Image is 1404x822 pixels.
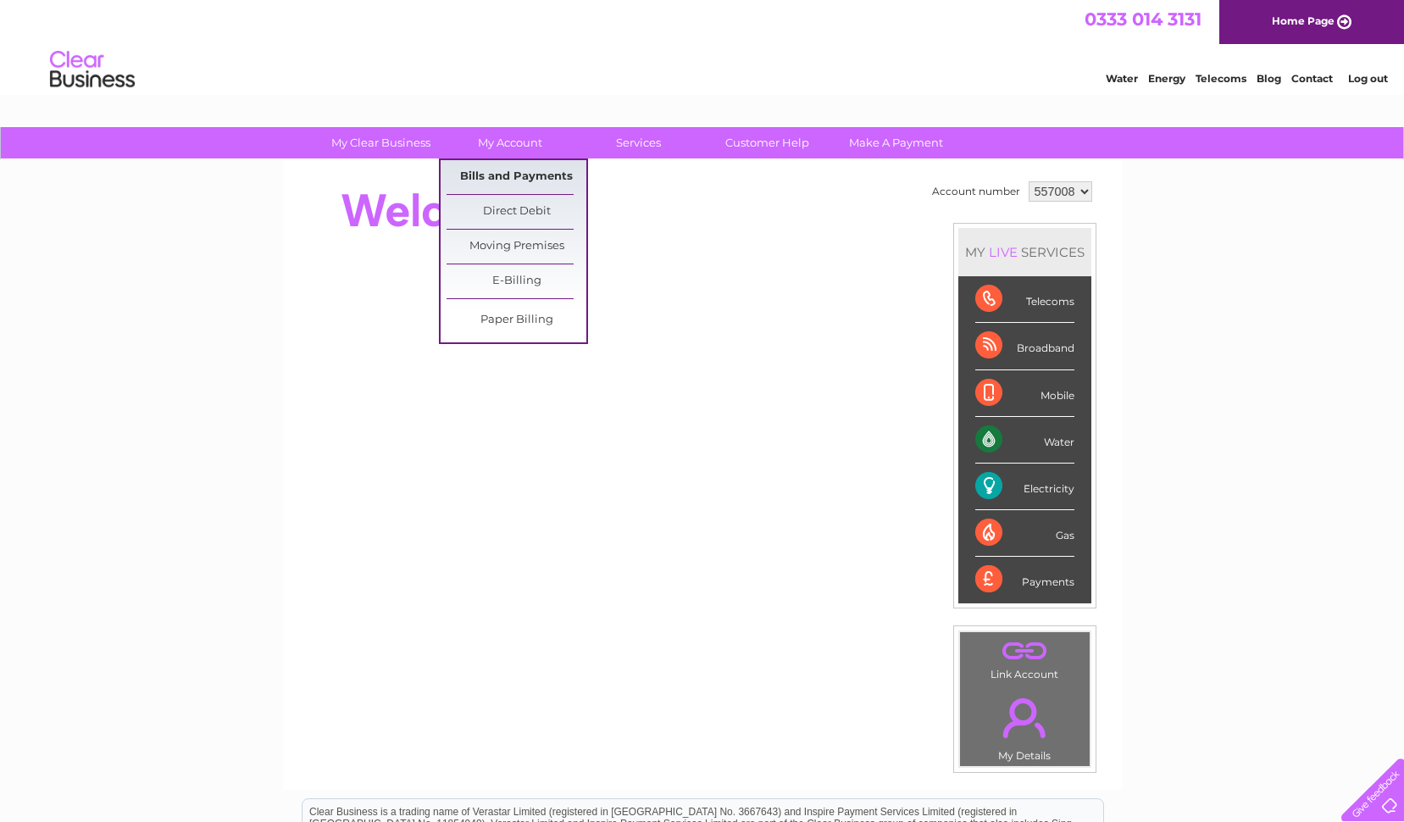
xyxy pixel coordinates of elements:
a: Energy [1148,72,1185,85]
div: Mobile [975,370,1074,417]
div: Gas [975,510,1074,557]
a: . [964,636,1085,666]
a: My Clear Business [311,127,451,158]
div: Electricity [975,464,1074,510]
a: Blog [1257,72,1281,85]
a: Log out [1348,72,1388,85]
img: logo.png [49,44,136,96]
td: Account number [928,177,1024,206]
a: Customer Help [697,127,837,158]
a: Make A Payment [826,127,966,158]
div: Payments [975,557,1074,603]
td: Link Account [959,631,1090,685]
a: Paper Billing [447,303,586,337]
div: Broadband [975,323,1074,369]
td: My Details [959,684,1090,767]
a: Direct Debit [447,195,586,229]
a: Services [569,127,708,158]
div: Telecoms [975,276,1074,323]
div: Water [975,417,1074,464]
div: LIVE [985,244,1021,260]
a: Contact [1291,72,1333,85]
div: Clear Business is a trading name of Verastar Limited (registered in [GEOGRAPHIC_DATA] No. 3667643... [302,9,1103,82]
a: My Account [440,127,580,158]
div: MY SERVICES [958,228,1091,276]
a: 0333 014 3131 [1085,8,1201,30]
a: Telecoms [1196,72,1246,85]
a: Water [1106,72,1138,85]
a: E-Billing [447,264,586,298]
a: Bills and Payments [447,160,586,194]
a: Moving Premises [447,230,586,264]
a: . [964,688,1085,747]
